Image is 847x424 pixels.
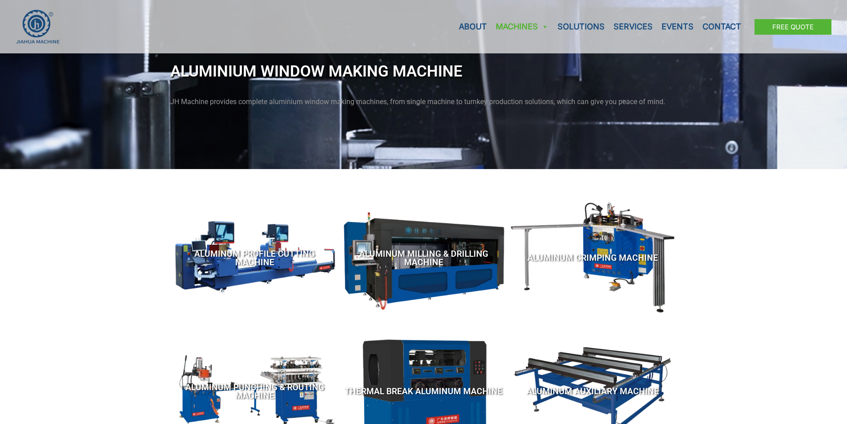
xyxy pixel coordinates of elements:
p: JH Machine provides complete aluminium window making machines, from single machine to turnkey pro... [170,95,677,109]
img: JH Aluminium Window & Door Processing Machines [16,9,60,44]
a: Free Quote [755,19,831,35]
a: Aluminum Profile Cutting Machine [175,207,335,309]
span: Thermal Break Aluminum Machine [345,387,502,396]
a: Aluminum Crimping Machine [527,211,658,305]
span: Aluminum Crimping Machine [527,254,658,262]
span: Aluminum Milling & Drilling Machine [344,250,504,267]
h1: Aluminium Window Making Machine [170,57,677,86]
a: Aluminum Milling & Drilling Machine [344,207,504,309]
span: Aluminum Punching & Routing Machine [175,383,335,400]
span: Aluminum Profile Cutting Machine [175,250,335,267]
span: Aluminum Auxiliary Machine [526,387,659,396]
